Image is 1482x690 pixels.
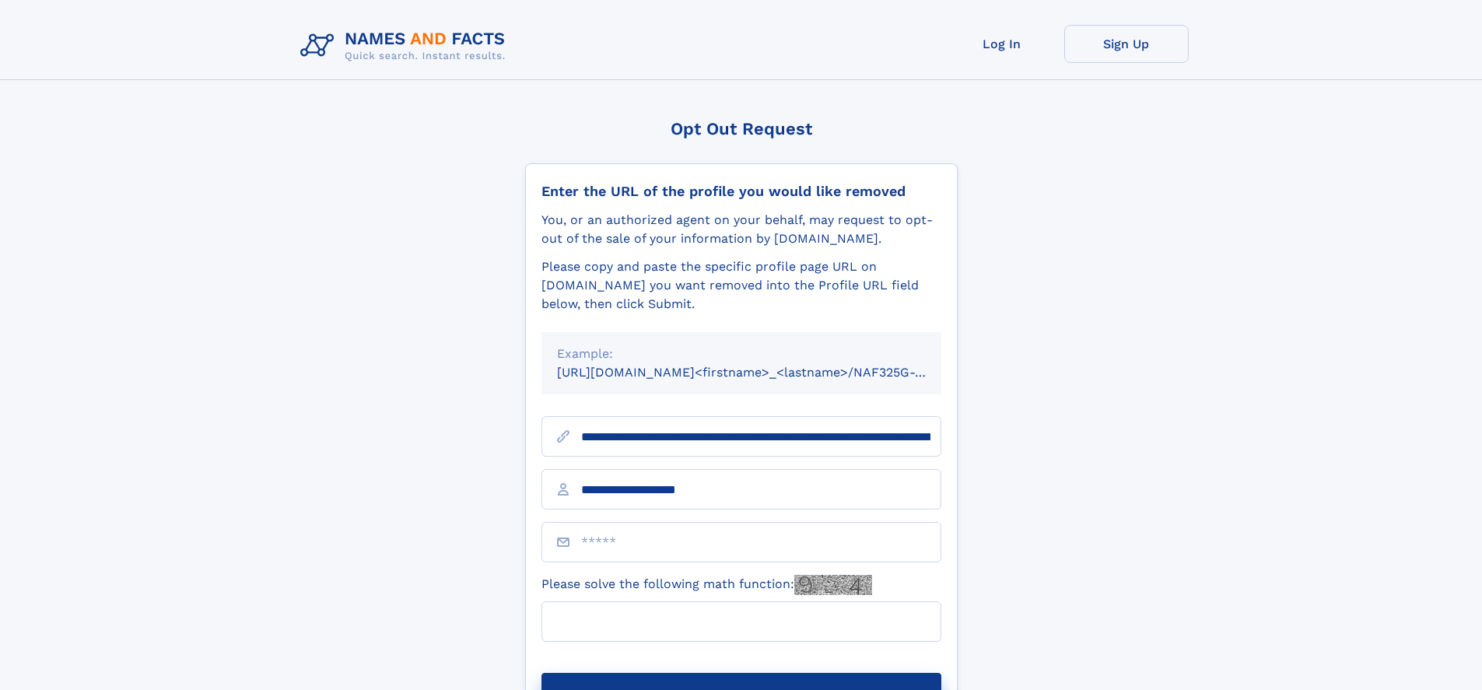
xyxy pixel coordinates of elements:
[541,575,872,595] label: Please solve the following math function:
[557,365,971,380] small: [URL][DOMAIN_NAME]<firstname>_<lastname>/NAF325G-xxxxxxxx
[1064,25,1189,63] a: Sign Up
[294,25,518,67] img: Logo Names and Facts
[940,25,1064,63] a: Log In
[541,257,941,313] div: Please copy and paste the specific profile page URL on [DOMAIN_NAME] you want removed into the Pr...
[541,183,941,200] div: Enter the URL of the profile you would like removed
[525,119,958,138] div: Opt Out Request
[557,345,926,363] div: Example:
[541,211,941,248] div: You, or an authorized agent on your behalf, may request to opt-out of the sale of your informatio...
